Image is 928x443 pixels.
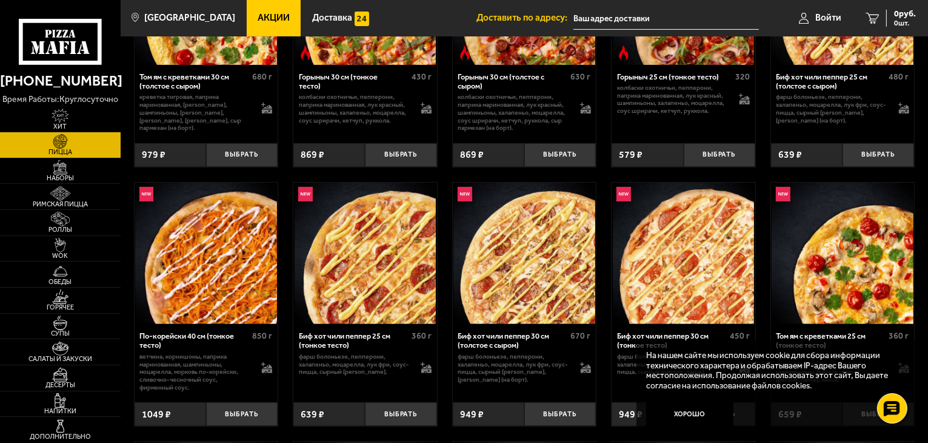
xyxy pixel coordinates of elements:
p: колбаски Охотничьи, пепперони, паприка маринованная, лук красный, шампиньоны, халапеньо, моцарелл... [458,93,570,132]
span: 869 ₽ [460,150,484,160]
p: фарш болоньезе, пепперони, халапеньо, моцарелла, лук фри, соус-пицца, сырный [PERSON_NAME]. [617,353,729,376]
img: Острое блюдо [298,46,313,60]
span: 670 г [571,331,591,341]
span: 630 г [571,72,591,82]
img: Острое блюдо [458,46,472,60]
span: 0 шт. [894,19,916,27]
span: 639 ₽ [778,150,802,160]
a: НовинкаПо-корейски 40 см (тонкое тесто) [135,183,278,325]
p: фарш болоньезе, пепперони, халапеньо, моцарелла, лук фри, соус-пицца, сырный [PERSON_NAME], [PERS... [776,93,888,124]
img: По-корейски 40 см (тонкое тесто) [135,183,277,325]
button: Выбрать [365,402,436,426]
div: По-корейски 40 см (тонкое тесто) [139,331,249,350]
p: На нашем сайте мы используем cookie для сбора информации технического характера и обрабатываем IP... [646,350,898,390]
div: Биф хот чили пеппер 25 см (тонкое тесто) [299,331,409,350]
p: ветчина, корнишоны, паприка маринованная, шампиньоны, моцарелла, морковь по-корейски, сливочно-че... [139,353,252,392]
div: Горыныч 25 см (тонкое тесто) [617,72,732,81]
div: Биф хот чили пеппер 25 см (толстое с сыром) [776,72,886,91]
span: [GEOGRAPHIC_DATA] [144,13,235,22]
img: Острое блюдо [616,46,631,60]
p: креветка тигровая, паприка маринованная, [PERSON_NAME], шампиньоны, [PERSON_NAME], [PERSON_NAME],... [139,93,252,132]
span: Доставка [312,13,352,22]
img: Биф хот чили пеппер 30 см (тонкое тесто) [613,183,755,325]
input: Ваш адрес доставки [573,7,759,30]
p: колбаски Охотничьи, пепперони, паприка маринованная, лук красный, шампиньоны, халапеньо, моцарелл... [299,93,411,124]
img: Новинка [298,187,313,201]
span: 850 г [252,331,272,341]
button: Выбрать [206,402,278,426]
div: Том ям с креветками 25 см (тонкое тесто) [776,331,886,350]
img: Новинка [139,187,154,201]
img: Новинка [776,187,790,201]
a: НовинкаБиф хот чили пеппер 25 см (тонкое тесто) [293,183,437,325]
div: Горыныч 30 см (тонкое тесто) [299,72,409,91]
span: 320 [735,72,750,82]
button: Выбрать [524,402,596,426]
a: НовинкаБиф хот чили пеппер 30 см (тонкое тесто) [612,183,755,325]
span: 430 г [412,72,432,82]
img: Том ям с креветками 25 см (тонкое тесто) [772,183,913,325]
span: 639 ₽ [301,410,324,419]
span: 949 ₽ [619,410,643,419]
button: Выбрать [684,143,755,167]
a: НовинкаТом ям с креветками 25 см (тонкое тесто) [771,183,915,325]
p: фарш болоньезе, пепперони, халапеньо, моцарелла, лук фри, соус-пицца, сырный [PERSON_NAME], [PERS... [458,353,570,384]
a: НовинкаБиф хот чили пеппер 30 см (толстое с сыром) [453,183,596,325]
img: Биф хот чили пеппер 30 см (толстое с сыром) [453,183,595,325]
img: Новинка [458,187,472,201]
img: Новинка [616,187,631,201]
button: Выбрать [206,143,278,167]
span: 979 ₽ [142,150,165,160]
span: 480 г [889,72,909,82]
img: Биф хот чили пеппер 25 см (тонкое тесто) [295,183,436,325]
p: колбаски Охотничьи, пепперони, паприка маринованная, лук красный, шампиньоны, халапеньо, моцарелл... [617,84,729,115]
button: Выбрать [524,143,596,167]
span: Войти [815,13,841,22]
p: фарш болоньезе, пепперони, халапеньо, моцарелла, лук фри, соус-пицца, сырный [PERSON_NAME]. [299,353,411,376]
span: Доставить по адресу: [476,13,573,22]
span: 360 г [889,331,909,341]
button: Хорошо [646,400,733,429]
div: Биф хот чили пеппер 30 см (тонкое тесто) [617,331,727,350]
span: 450 г [730,331,750,341]
span: 869 ₽ [301,150,324,160]
span: 680 г [252,72,272,82]
span: 360 г [412,331,432,341]
button: Выбрать [843,143,914,167]
div: Том ям с креветками 30 см (толстое с сыром) [139,72,249,91]
div: Биф хот чили пеппер 30 см (толстое с сыром) [458,331,567,350]
span: 1049 ₽ [142,410,171,419]
span: Акции [258,13,290,22]
span: 579 ₽ [619,150,643,160]
img: 15daf4d41897b9f0e9f617042186c801.svg [355,12,369,26]
button: Выбрать [365,143,436,167]
span: 0 руб. [894,10,916,18]
div: Горыныч 30 см (толстое с сыром) [458,72,567,91]
span: 949 ₽ [460,410,484,419]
